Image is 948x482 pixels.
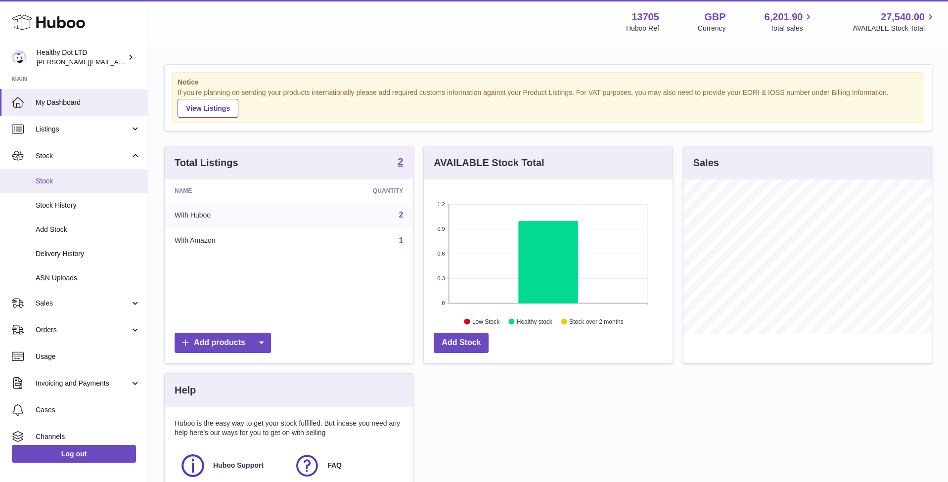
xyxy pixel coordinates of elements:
[517,318,553,325] text: Healthy stock
[438,275,445,281] text: 0.3
[36,151,130,161] span: Stock
[36,352,140,361] span: Usage
[165,228,301,254] td: With Amazon
[438,201,445,207] text: 1.2
[36,98,140,107] span: My Dashboard
[36,125,130,134] span: Listings
[175,384,196,397] h3: Help
[442,300,445,306] text: 0
[12,50,27,65] img: Dorothy@healthydot.com
[698,24,726,33] div: Currency
[36,325,130,335] span: Orders
[693,156,719,170] h3: Sales
[213,461,264,470] span: Huboo Support
[180,452,284,479] a: Huboo Support
[178,88,919,118] div: If you're planning on sending your products internationally please add required customs informati...
[165,179,301,202] th: Name
[632,10,659,24] strong: 13705
[36,299,130,308] span: Sales
[36,201,140,210] span: Stock History
[704,10,725,24] strong: GBP
[175,333,271,353] a: Add products
[12,445,136,463] a: Log out
[36,176,140,186] span: Stock
[37,58,198,66] span: [PERSON_NAME][EMAIL_ADDRESS][DOMAIN_NAME]
[626,24,659,33] div: Huboo Ref
[434,156,544,170] h3: AVAILABLE Stock Total
[853,24,936,33] span: AVAILABLE Stock Total
[398,157,403,169] a: 2
[438,226,445,232] text: 0.9
[398,157,403,167] strong: 2
[399,236,403,245] a: 1
[301,179,413,202] th: Quantity
[434,333,489,353] a: Add Stock
[175,156,238,170] h3: Total Listings
[294,452,398,479] a: FAQ
[165,202,301,228] td: With Huboo
[178,99,238,118] a: View Listings
[765,10,803,24] span: 6,201.90
[175,419,403,438] p: Huboo is the easy way to get your stock fulfilled. But incase you need any help here's our ways f...
[327,461,342,470] span: FAQ
[178,78,919,87] strong: Notice
[37,48,126,67] div: Healthy Dot LTD
[881,10,925,24] span: 27,540.00
[472,318,500,325] text: Low Stock
[853,10,936,33] a: 27,540.00 AVAILABLE Stock Total
[438,251,445,257] text: 0.6
[770,24,814,33] span: Total sales
[36,432,140,441] span: Channels
[36,405,140,415] span: Cases
[36,379,130,388] span: Invoicing and Payments
[570,318,624,325] text: Stock over 2 months
[399,211,403,219] a: 2
[36,273,140,283] span: ASN Uploads
[36,249,140,259] span: Delivery History
[36,225,140,234] span: Add Stock
[765,10,814,33] a: 6,201.90 Total sales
